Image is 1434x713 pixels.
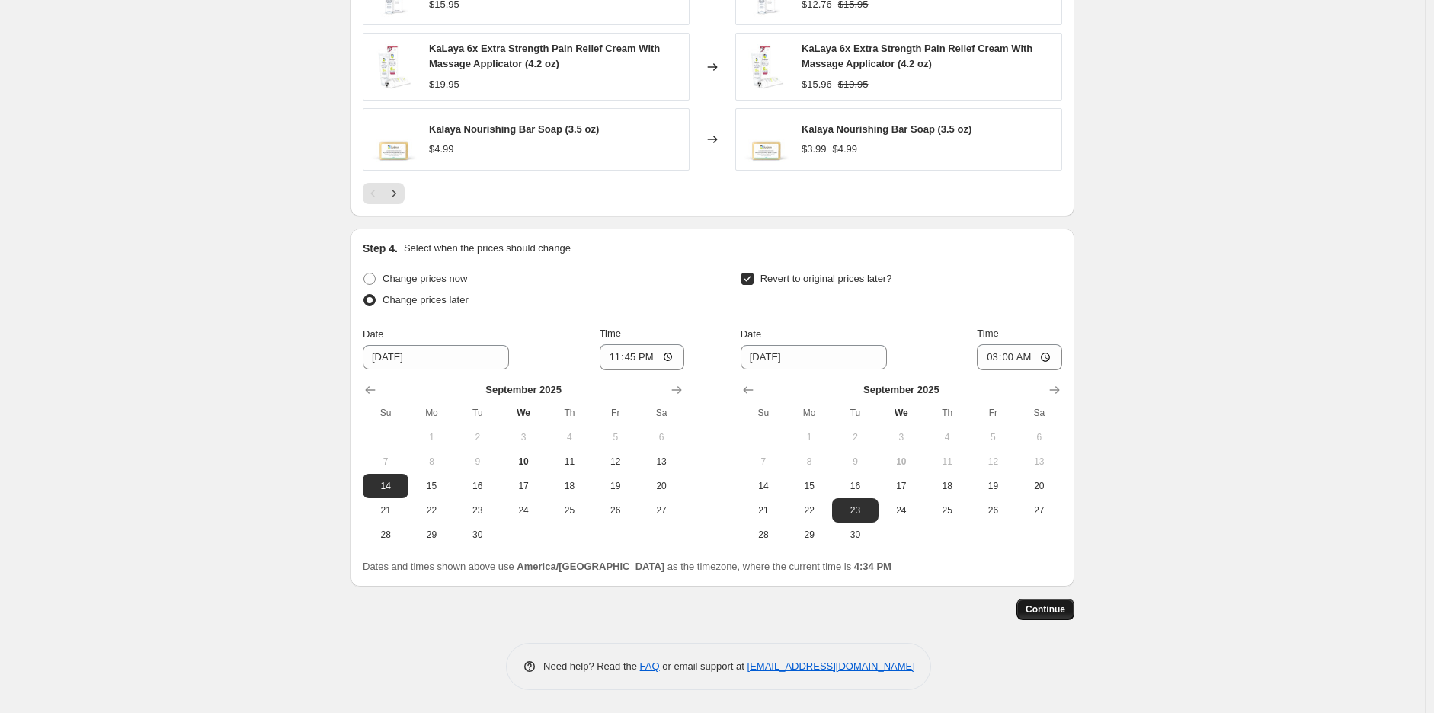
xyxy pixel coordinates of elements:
button: Saturday September 13 2025 [639,449,684,474]
span: 27 [645,504,678,516]
button: Monday September 1 2025 [786,425,832,449]
button: Tuesday September 30 2025 [832,523,878,547]
button: Monday September 22 2025 [786,498,832,523]
b: America/[GEOGRAPHIC_DATA] [517,561,664,572]
span: 29 [415,529,448,541]
button: Wednesday September 3 2025 [879,425,924,449]
span: We [885,407,918,419]
span: 18 [930,480,964,492]
th: Wednesday [501,401,546,425]
span: 30 [838,529,872,541]
span: Tu [461,407,495,419]
input: 12:00 [600,344,685,370]
span: Mo [415,407,448,419]
div: $19.95 [429,77,459,92]
button: Thursday September 18 2025 [924,474,970,498]
button: Monday September 22 2025 [408,498,454,523]
span: 26 [976,504,1010,516]
button: Saturday September 27 2025 [639,498,684,523]
span: 20 [645,480,678,492]
span: 1 [415,431,448,443]
b: 4:34 PM [854,561,891,572]
button: Tuesday September 9 2025 [832,449,878,474]
button: Tuesday September 23 2025 [832,498,878,523]
button: Sunday September 21 2025 [363,498,408,523]
span: Th [552,407,586,419]
span: 13 [1023,456,1056,468]
button: Saturday September 6 2025 [1016,425,1062,449]
th: Sunday [363,401,408,425]
button: Friday September 19 2025 [593,474,639,498]
span: 23 [838,504,872,516]
button: Monday September 15 2025 [786,474,832,498]
span: Dates and times shown above use as the timezone, where the current time is [363,561,891,572]
span: 6 [1023,431,1056,443]
span: 22 [792,504,826,516]
span: Continue [1026,603,1065,615]
button: Tuesday September 23 2025 [455,498,501,523]
button: Tuesday September 16 2025 [832,474,878,498]
button: Friday September 26 2025 [593,498,639,523]
span: 2 [838,431,872,443]
button: Sunday September 14 2025 [363,474,408,498]
p: Select when the prices should change [404,241,571,256]
button: Thursday September 4 2025 [924,425,970,449]
a: FAQ [640,660,660,672]
button: Monday September 29 2025 [786,523,832,547]
span: 11 [552,456,586,468]
button: Monday September 8 2025 [408,449,454,474]
button: Monday September 29 2025 [408,523,454,547]
button: Next [383,183,405,204]
span: 25 [552,504,586,516]
span: 16 [838,480,872,492]
span: 7 [369,456,402,468]
th: Wednesday [879,401,924,425]
th: Friday [593,401,639,425]
span: Time [600,328,621,339]
span: 18 [552,480,586,492]
div: $3.99 [802,142,827,157]
span: Kalaya Nourishing Bar Soap (3.5 oz) [802,123,971,135]
span: 24 [507,504,540,516]
span: Su [369,407,402,419]
span: 20 [1023,480,1056,492]
button: Saturday September 6 2025 [639,425,684,449]
span: 4 [930,431,964,443]
span: 8 [792,456,826,468]
button: Monday September 15 2025 [408,474,454,498]
div: $15.96 [802,77,832,92]
button: Tuesday September 16 2025 [455,474,501,498]
span: 9 [838,456,872,468]
span: 28 [747,529,780,541]
span: 1 [792,431,826,443]
button: Thursday September 18 2025 [546,474,592,498]
th: Saturday [639,401,684,425]
button: Today Wednesday September 10 2025 [501,449,546,474]
span: Need help? Read the [543,660,640,672]
span: Th [930,407,964,419]
a: [EMAIL_ADDRESS][DOMAIN_NAME] [747,660,915,672]
button: Friday September 12 2025 [970,449,1016,474]
span: 11 [930,456,964,468]
button: Friday September 26 2025 [970,498,1016,523]
span: 29 [792,529,826,541]
span: Fr [976,407,1010,419]
button: Wednesday September 24 2025 [501,498,546,523]
span: We [507,407,540,419]
button: Thursday September 4 2025 [546,425,592,449]
span: 27 [1023,504,1056,516]
span: 12 [976,456,1010,468]
th: Tuesday [832,401,878,425]
button: Sunday September 14 2025 [741,474,786,498]
span: Tu [838,407,872,419]
span: 15 [792,480,826,492]
span: 6 [645,431,678,443]
span: Change prices later [383,294,469,305]
button: Tuesday September 30 2025 [455,523,501,547]
span: 16 [461,480,495,492]
button: Thursday September 25 2025 [924,498,970,523]
span: 10 [885,456,918,468]
th: Monday [408,401,454,425]
button: Thursday September 11 2025 [924,449,970,474]
span: 3 [507,431,540,443]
